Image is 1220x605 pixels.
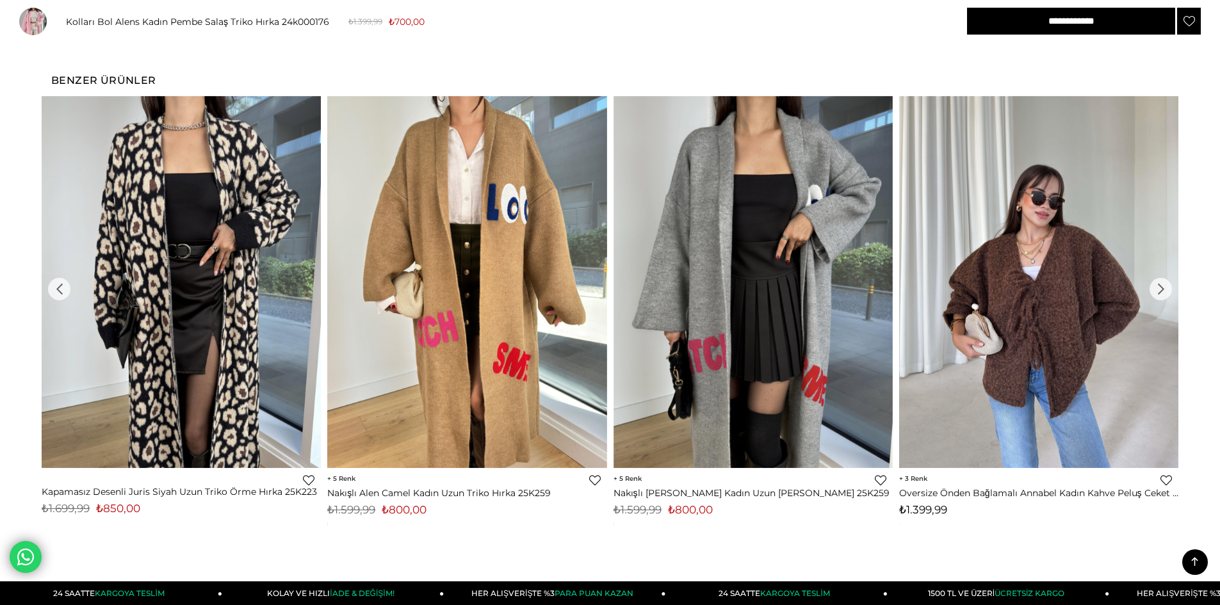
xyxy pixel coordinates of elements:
span: ₺850,00 [96,502,140,515]
span: ÜCRETSİZ KARGO [995,588,1064,598]
span: PARA PUAN KAZAN [555,588,633,598]
img: Nakışlı Alen Camel Kadın Uzun Triko Hırka 25K259 [327,96,606,468]
span: ₺800,00 [668,503,713,516]
span: ₺1.699,99 [42,502,90,515]
span: 5 [327,474,355,483]
a: Favorilere Ekle [1177,8,1201,35]
a: Favorilere Ekle [875,474,886,486]
a: KOLAY VE HIZLIİADE & DEĞİŞİM! [222,581,444,605]
img: Kapamasız Desenli Juris Siyah Uzun Triko Örme Hırka 25K223 [42,96,321,468]
a: 24 SAATTEKARGOYA TESLİM [666,581,888,605]
div: Kolları Bol Alens Kadın Pembe Salaş Triko Hırka 24k000176 [66,16,329,28]
img: alens-salas-triko-hirka-24k000176-3f-977.jpg [19,8,47,44]
a: Favorilere Ekle [303,474,314,486]
a: Nakışlı [PERSON_NAME] Kadın Uzun [PERSON_NAME] 25K259 [614,487,893,499]
span: 5 [614,474,642,483]
span: ₺1.399,99 [899,503,947,516]
span: ₺1.399,99 [348,12,382,31]
img: png;base64,iVBORw0KGgoAAAANSUhEUgAAAAEAAAABCAYAAAAfFcSJAAAAAXNSR0IArs4c6QAAAA1JREFUGFdjePfu3X8ACW... [327,523,328,524]
a: Favorilere Ekle [589,474,601,486]
span: 3 [899,474,927,483]
span: ₺800,00 [382,503,427,516]
span: İADE & DEĞİŞİM! [330,588,394,598]
span: ₺1.599,99 [614,503,662,516]
a: 24 SAATTEKARGOYA TESLİM [1,581,222,605]
img: png;base64,iVBORw0KGgoAAAANSUhEUgAAAAEAAAABCAYAAAAfFcSJAAAAAXNSR0IArs4c6QAAAA1JREFUGFdjePfu3X8ACW... [327,525,328,526]
img: png;base64,iVBORw0KGgoAAAANSUhEUgAAAAEAAAABCAYAAAAfFcSJAAAAAXNSR0IArs4c6QAAAA1JREFUGFdjePfu3X8ACW... [899,524,900,524]
img: png;base64,iVBORw0KGgoAAAANSUhEUgAAAAEAAAABCAYAAAAfFcSJAAAAAXNSR0IArs4c6QAAAA1JREFUGFdjePfu3X8ACW... [327,524,328,524]
span: Benzer Ürünler [51,74,156,86]
span: ₺700,00 [389,12,425,31]
img: Nakışlı Alen Gri Kadın Uzun Triko Hırka 25K259 [614,96,893,468]
a: HER ALIŞVERİŞTE %3PARA PUAN KAZAN [444,581,665,605]
span: KARGOYA TESLİM [95,588,164,598]
a: Nakışlı Alen Camel Kadın Uzun Triko Hırka 25K259 [327,487,606,499]
a: Favorilere Ekle [1160,474,1172,486]
span: KARGOYA TESLİM [760,588,829,598]
a: 1500 TL VE ÜZERİÜCRETSİZ KARGO [888,581,1109,605]
a: Oversize Önden Bağlamalı Annabel Kadın Kahve Peluş Ceket 26K005 [899,487,1178,499]
img: png;base64,iVBORw0KGgoAAAANSUhEUgAAAAEAAAABCAYAAAAfFcSJAAAAAXNSR0IArs4c6QAAAA1JREFUGFdjePfu3X8ACW... [899,523,900,524]
span: ₺1.599,99 [327,503,375,516]
a: Kapamasız Desenli Juris Siyah Uzun Triko Örme Hırka 25K223 [42,486,321,497]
